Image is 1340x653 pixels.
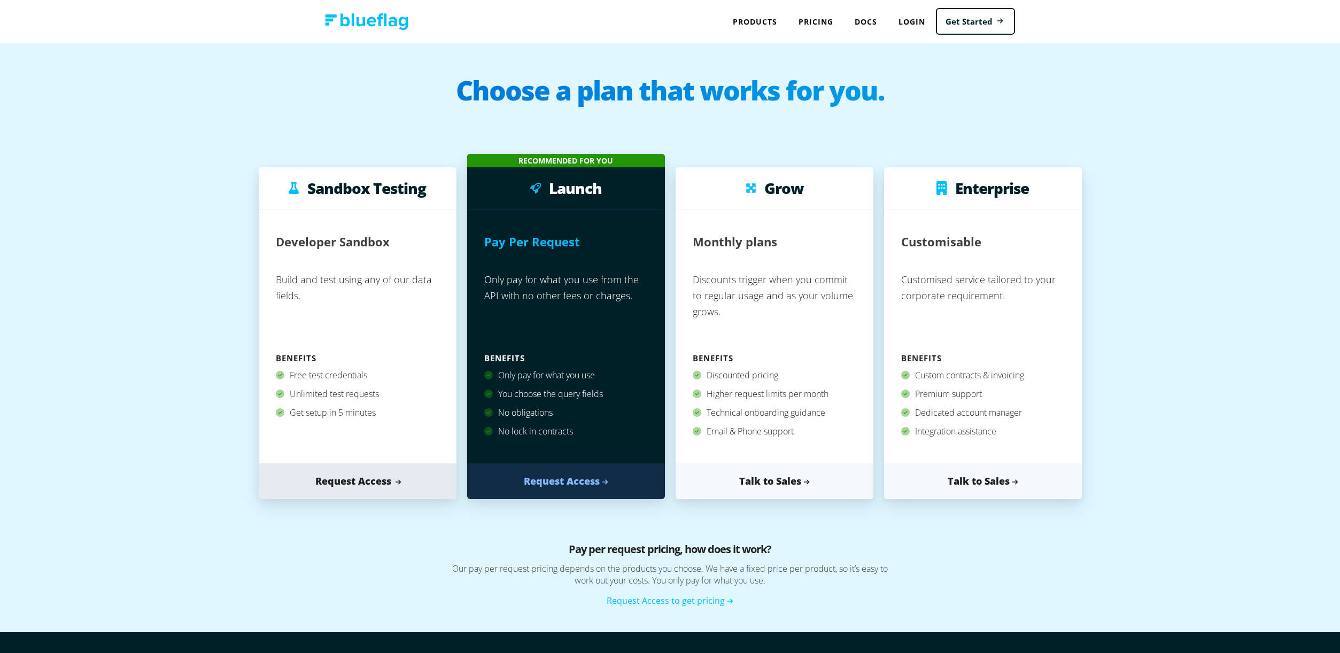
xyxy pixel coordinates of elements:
[259,463,456,499] a: Request Access
[693,422,856,441] div: Email & Phone support
[276,227,390,256] h2: Developer Sandbox
[11,77,1329,120] h1: Choose a plan that works for you.
[901,385,1065,403] div: Premium support
[276,403,439,422] div: Get setup in 5 minutes
[276,267,439,350] p: Build and test using any of our data fields.
[764,180,803,196] h3: Grow
[722,11,788,33] div: Products
[676,463,873,499] a: Talk to Sales
[276,366,439,385] div: Free test credentials
[484,267,648,350] p: Only pay for what you use from the API with no other fees or charges.
[844,11,888,33] a: Docs
[484,422,648,441] div: No lock in contracts
[901,422,1065,441] div: Integration assistance
[376,563,964,594] p: Our pay per request pricing depends on the products you choose. We have a fixed price per product...
[901,227,981,256] h2: Customisable
[901,403,1065,422] div: Dedicated account manager
[307,180,426,196] h3: Sandbox Testing
[955,180,1029,196] h3: Enterprise
[936,8,1015,35] a: Get Started
[484,403,648,422] div: No obligations
[888,11,936,33] a: Login to Blue Flag application
[325,13,408,30] img: Blue Flag logo
[693,267,856,350] p: Discounts trigger when you commit to regular usage and as your volume grows.
[276,385,439,403] div: Unlimited test requests
[376,541,964,563] h3: Pay per request pricing, how does it work?
[901,366,1065,385] div: Custom contracts & invoicing
[693,403,856,422] div: Technical onboarding guidance
[693,227,777,256] h2: Monthly plans
[484,366,648,385] div: Only pay for what you use
[467,154,665,167] div: Recommended for you
[901,267,1065,350] p: Customised service tailored to your corporate requirement.
[549,180,602,196] h3: Launch
[693,366,856,385] div: Discounted pricing
[607,595,733,607] a: Request Access to get pricing
[467,463,665,499] a: Request Access
[484,385,648,403] div: You choose the query fields
[484,227,580,256] h2: Pay Per Request
[693,385,856,403] div: Higher request limits per month
[884,463,1082,499] a: Talk to Sales
[788,11,844,33] a: Pricing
